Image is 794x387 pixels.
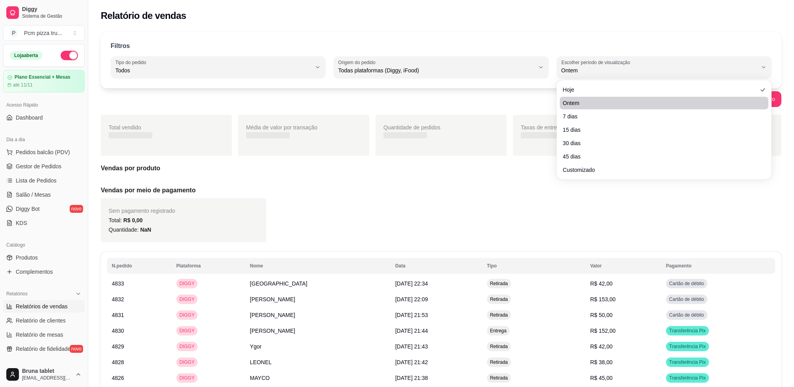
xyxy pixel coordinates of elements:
span: Bruna tablet [22,368,72,375]
span: Taxas de entrega [521,124,563,131]
span: KDS [16,219,27,227]
span: P [10,29,18,37]
span: Dashboard [16,114,43,122]
span: Relatório de fidelidade [16,345,70,353]
label: Origem do pedido [338,59,378,66]
span: Diggy [22,6,81,13]
span: Relatório de mesas [16,331,63,339]
span: Total vendido [109,124,141,131]
span: [EMAIL_ADDRESS][DOMAIN_NAME] [22,375,72,381]
span: 45 dias [563,153,757,160]
div: Catálogo [3,239,85,251]
span: Todos [115,66,311,74]
p: Filtros [111,41,130,51]
span: Produtos [16,254,38,262]
span: Complementos [16,268,53,276]
span: Sem pagamento registrado [109,208,175,214]
span: Total: [109,217,143,223]
span: Quantidade de pedidos [383,124,440,131]
span: Relatórios [6,291,28,297]
span: Salão / Mesas [16,191,51,199]
span: Relatórios de vendas [16,302,68,310]
span: Gestor de Pedidos [16,162,61,170]
div: Pcm pizza tru ... [24,29,62,37]
span: Customizado [563,166,757,174]
span: Média de valor por transação [246,124,317,131]
span: Diggy Bot [16,205,40,213]
button: Select a team [3,25,85,41]
span: Quantidade: [109,227,151,233]
article: até 11/11 [13,82,33,88]
h2: Relatório de vendas [101,9,186,22]
div: Loja aberta [10,51,43,60]
h5: Vendas por produto [101,164,781,173]
span: Todas plataformas (Diggy, iFood) [338,66,534,74]
span: 15 dias [563,126,757,134]
article: Plano Essencial + Mesas [15,74,70,80]
span: Hoje [563,86,757,94]
span: Ontem [561,66,757,74]
label: Escolher período de visualização [561,59,633,66]
span: Pedidos balcão (PDV) [16,148,70,156]
span: NaN [140,227,151,233]
h5: Vendas por meio de pagamento [101,186,781,195]
button: Alterar Status [61,51,78,60]
label: Tipo do pedido [115,59,149,66]
span: 7 dias [563,112,757,120]
div: Dia a dia [3,133,85,146]
span: Ontem [563,99,757,107]
span: Relatório de clientes [16,317,66,324]
span: Sistema de Gestão [22,13,81,19]
div: Acesso Rápido [3,99,85,111]
span: Lista de Pedidos [16,177,57,184]
span: 30 dias [563,139,757,147]
span: R$ 0,00 [123,217,143,223]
